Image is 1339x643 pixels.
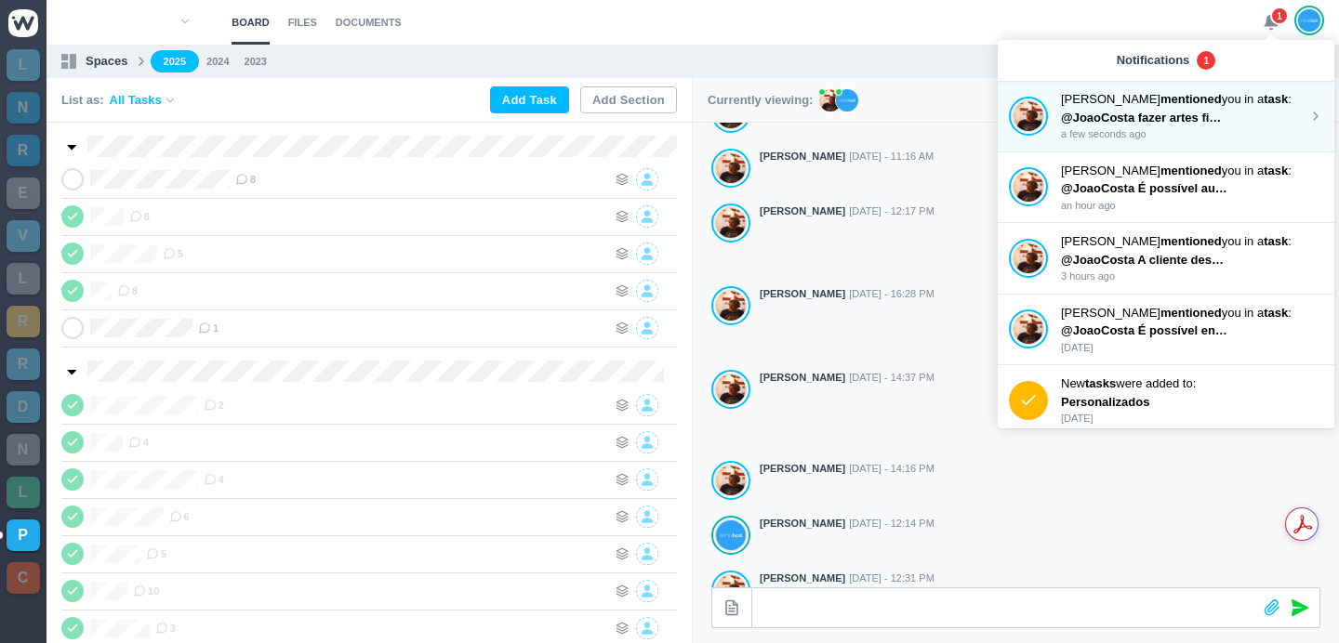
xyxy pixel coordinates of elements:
span: 8 [117,283,138,298]
img: JT [836,89,858,112]
p: [PERSON_NAME] you in a : [1061,232,1323,251]
a: R [7,306,40,337]
span: 4 [128,435,149,450]
a: L [7,263,40,295]
img: Antonio Lopes [716,374,746,405]
strong: [PERSON_NAME] [760,461,845,477]
span: [DATE] - 12:17 PM [849,203,935,219]
div: List as: [61,91,177,110]
p: Currently viewing: [708,91,813,110]
a: 2025 [151,50,199,73]
a: 2023 [245,54,267,70]
span: 5 [163,246,183,261]
a: V [7,220,40,252]
strong: [PERSON_NAME] [760,571,845,586]
p: New were added to: [1061,374,1323,393]
strong: mentioned [1160,234,1222,248]
a: D [7,391,40,423]
a: R [7,135,40,166]
span: 5 [146,546,166,561]
a: L [7,477,40,508]
p: Spaces [86,52,128,71]
strong: task [1264,234,1288,248]
a: P [7,519,40,551]
a: Antonio Lopes [PERSON_NAME]mentionedyou in atask: @JoaoCosta fazer artes finais caixa e caderno ú... [1009,90,1323,142]
span: [DATE] - 14:16 PM [849,461,935,477]
strong: mentioned [1160,164,1222,177]
a: Newtaskswere added to: Personalizados [DATE] [1009,374,1323,426]
span: 1 [198,321,219,335]
span: 8 [129,209,150,224]
img: Antonio Lopes [1014,171,1043,203]
span: All Tasks [110,91,162,110]
span: 10 [133,584,159,598]
p: [PERSON_NAME] you in a : [1061,162,1323,180]
span: 6 [169,509,190,524]
span: 4 [204,472,224,487]
p: [PERSON_NAME] you in a : [1061,304,1323,322]
a: C [7,562,40,594]
span: 2 [204,398,224,413]
img: Antonio Lopes [1014,243,1043,274]
strong: task [1264,92,1288,106]
p: [DATE] [1061,411,1323,426]
span: [DATE] - 12:14 PM [849,516,935,531]
span: [DATE] - 14:37 PM [849,370,935,386]
img: Antonio Lopes [1014,313,1043,345]
strong: [PERSON_NAME] [760,286,845,302]
button: Add Task [490,86,569,113]
strong: [PERSON_NAME] [760,370,845,386]
span: 1 [1270,7,1289,25]
p: Notifications [1117,51,1190,70]
img: Antonio Lopes [716,465,746,496]
button: Add Section [580,86,677,113]
img: Antonio Lopes [1014,100,1043,132]
img: spaces [61,54,76,69]
a: L [7,49,40,81]
span: [DATE] - 11:16 AM [849,149,934,164]
a: E [7,177,40,209]
a: Antonio Lopes [PERSON_NAME]mentionedyou in atask: @JoaoCosta A cliente deseja fazer um teste com ... [1009,232,1323,284]
img: Antonio Lopes [716,290,746,321]
strong: [PERSON_NAME] [760,203,845,219]
a: Antonio Lopes [PERSON_NAME]mentionedyou in atask: @JoaoCosta É possível enviar-me propostas de la... [1009,304,1323,356]
p: a few seconds ago [1061,126,1308,142]
p: 3 hours ago [1061,269,1323,284]
span: 8 [235,172,256,187]
p: [DATE] [1061,340,1323,356]
img: Antonio Lopes [716,152,746,184]
p: an hour ago [1061,198,1323,214]
strong: task [1264,164,1288,177]
img: AL [819,89,842,112]
strong: mentioned [1160,306,1222,320]
span: 1 [1197,51,1215,70]
span: 3 [155,621,176,636]
a: N [7,434,40,466]
strong: mentioned [1160,92,1222,106]
strong: task [1264,306,1288,320]
span: [DATE] - 16:28 PM [849,286,935,302]
p: Personalizados [1061,393,1228,412]
strong: [PERSON_NAME] [760,516,845,531]
img: João Tosta [1298,8,1320,33]
strong: tasks [1085,376,1116,390]
a: Antonio Lopes [PERSON_NAME]mentionedyou in atask: @JoaoCosta É possível aumentar um pouco o taman... [1009,162,1323,214]
a: 2024 [206,54,229,70]
strong: [PERSON_NAME] [760,149,845,164]
p: [PERSON_NAME] you in a : [1061,90,1308,109]
a: N [7,92,40,124]
img: João Tosta [716,519,746,551]
span: [DATE] - 12:31 PM [849,571,935,586]
a: R [7,348,40,380]
img: Antonio Lopes [716,207,746,239]
img: winio [8,9,38,37]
